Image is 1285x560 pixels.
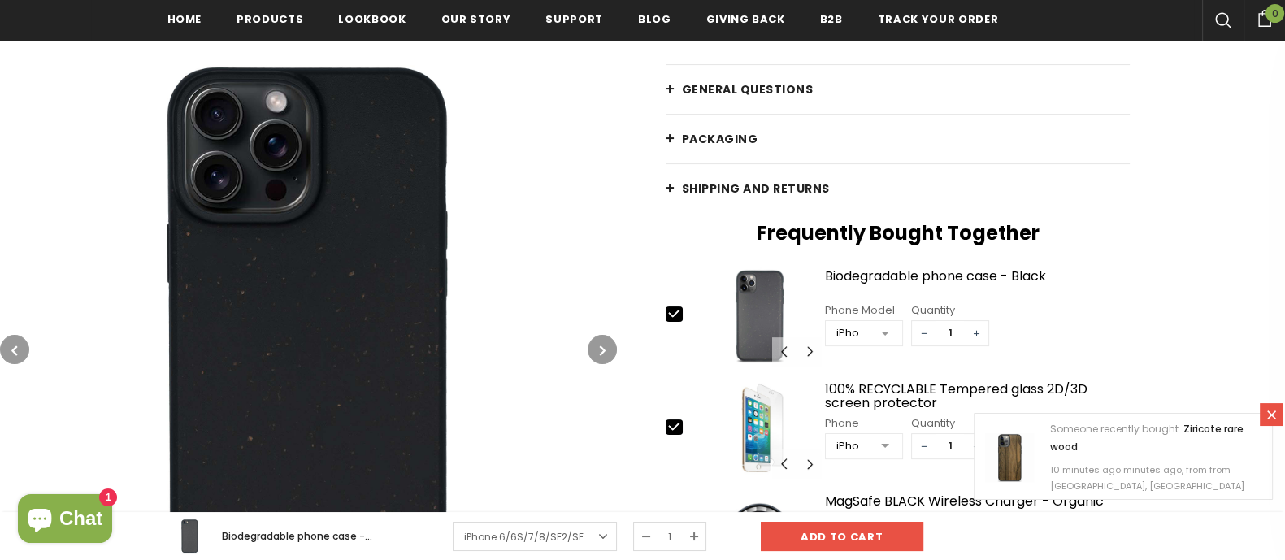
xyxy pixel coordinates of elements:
[911,302,989,319] div: Quantity
[820,11,843,27] span: B2B
[911,415,989,432] div: Quantity
[441,11,511,27] span: Our Story
[1050,422,1179,436] span: Someone recently bought
[698,265,821,366] img: iPhone 11 Pro Biodegradable Phone Case
[682,81,814,98] span: General Questions
[825,415,903,432] div: Phone
[836,325,870,341] div: iPhone 11 PRO MAX
[912,434,936,458] span: −
[1050,463,1244,493] span: 10 minutes ago minutes ago, from from [GEOGRAPHIC_DATA], [GEOGRAPHIC_DATA]
[878,11,998,27] span: Track your order
[825,269,1130,297] a: Biodegradable phone case - Black
[545,11,603,27] span: support
[666,65,1131,114] a: General Questions
[761,522,923,551] input: Add to cart
[167,11,202,27] span: Home
[666,221,1131,245] h2: Frequently Bought Together
[682,180,830,197] span: Shipping and returns
[666,115,1131,163] a: PACKAGING
[13,494,117,547] inbox-online-store-chat: Shopify online store chat
[825,494,1130,523] a: MagSafe BLACK Wireless Charger - Organic
[597,530,649,544] span: €19.80EUR
[706,11,785,27] span: Giving back
[1244,7,1285,27] a: 0
[682,131,758,147] span: PACKAGING
[638,11,671,27] span: Blog
[964,321,988,345] span: +
[964,434,988,458] span: +
[698,378,821,479] img: Screen Protector iPhone SE 2
[836,438,870,454] div: iPhone 6/6S/7/8/SE2/SE3
[338,11,406,27] span: Lookbook
[912,321,936,345] span: −
[1265,4,1284,23] span: 0
[666,164,1131,213] a: Shipping and returns
[825,382,1130,410] a: 100% RECYCLABLE Tempered glass 2D/3D screen protector
[237,11,303,27] span: Products
[453,522,617,551] a: iPhone 6/6S/7/8/SE2/SE3 -€19.80EUR
[825,302,903,319] div: Phone Model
